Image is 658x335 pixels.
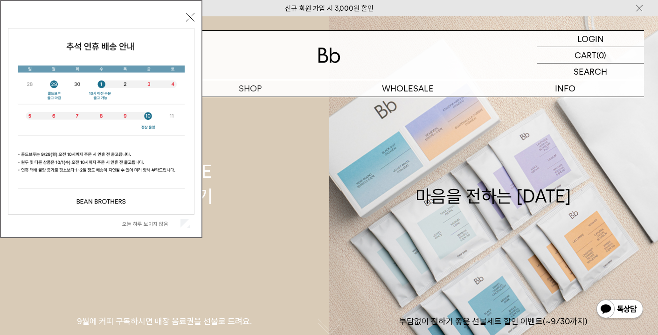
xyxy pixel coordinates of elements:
p: INFO [486,80,644,97]
img: 로고 [318,48,340,63]
p: WHOLESALE [329,80,487,97]
label: 오늘 하루 보이지 않음 [122,221,179,227]
p: SEARCH [574,63,607,80]
img: 카카오톡 채널 1:1 채팅 버튼 [596,299,644,321]
p: (0) [596,47,606,63]
a: LOGIN [537,31,644,47]
button: 닫기 [186,13,194,21]
p: CART [575,47,596,63]
a: 신규 회원 가입 시 3,000원 할인 [285,4,374,13]
p: LOGIN [577,31,604,47]
a: SHOP [172,80,329,97]
a: CART (0) [537,47,644,63]
img: 5e4d662c6b1424087153c0055ceb1a13_140731.jpg [8,28,194,214]
div: 마음을 전하는 [DATE] [416,159,571,209]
